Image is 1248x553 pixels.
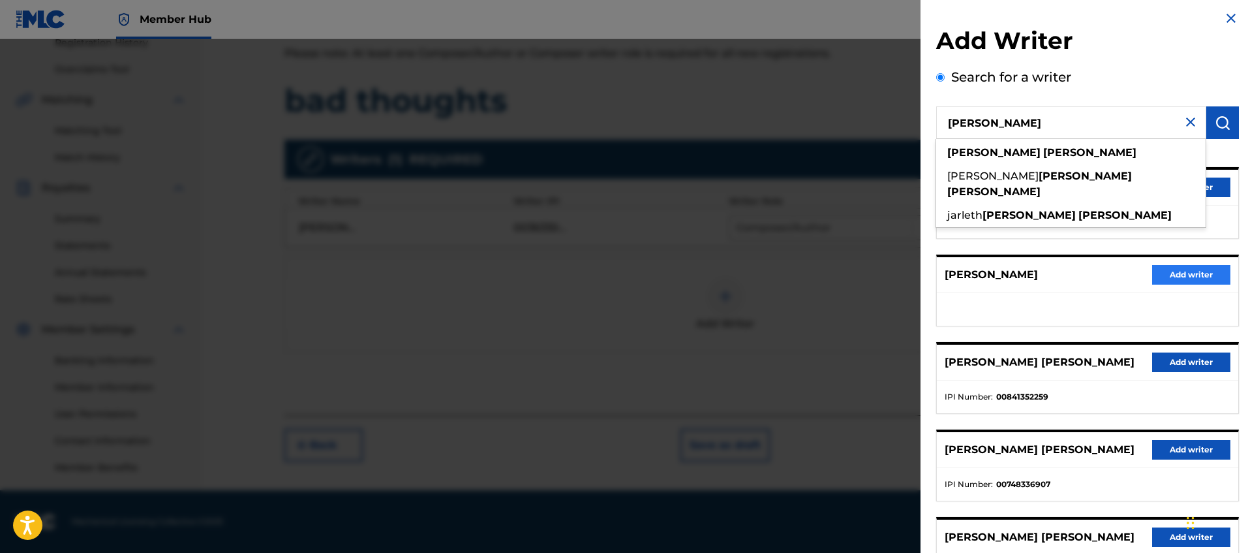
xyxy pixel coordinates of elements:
[947,170,1039,182] span: [PERSON_NAME]
[982,209,1076,221] strong: [PERSON_NAME]
[945,479,993,490] span: IPI Number :
[1187,503,1195,543] div: Drag
[996,391,1048,403] strong: 00841352259
[1043,146,1136,159] strong: [PERSON_NAME]
[1183,114,1198,130] img: close
[16,10,66,29] img: MLC Logo
[945,267,1038,283] p: [PERSON_NAME]
[947,185,1041,198] strong: [PERSON_NAME]
[1215,115,1230,131] img: Search Works
[945,355,1134,370] p: [PERSON_NAME] [PERSON_NAME]
[945,529,1134,545] p: [PERSON_NAME] [PERSON_NAME]
[936,26,1239,59] h2: Add Writer
[936,106,1206,139] input: Search writer's name or IPI Number
[116,12,132,27] img: Top Rightsholder
[1152,440,1230,460] button: Add writer
[1152,353,1230,372] button: Add writer
[951,69,1071,85] label: Search for a writer
[1152,265,1230,285] button: Add writer
[945,442,1134,458] p: [PERSON_NAME] [PERSON_NAME]
[996,479,1050,490] strong: 00748336907
[140,12,211,27] span: Member Hub
[1078,209,1172,221] strong: [PERSON_NAME]
[945,391,993,403] span: IPI Number :
[947,146,1041,159] strong: [PERSON_NAME]
[947,209,982,221] span: jarleth
[1152,528,1230,547] button: Add writer
[1039,170,1132,182] strong: [PERSON_NAME]
[1183,490,1248,553] iframe: Chat Widget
